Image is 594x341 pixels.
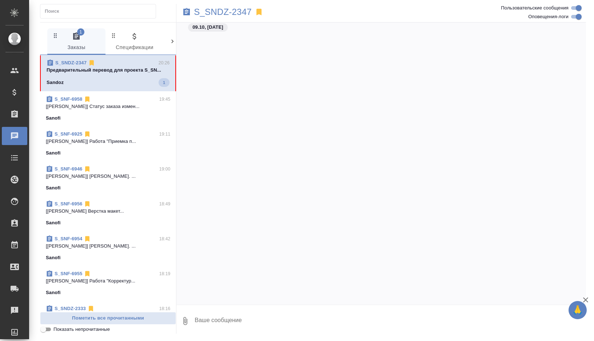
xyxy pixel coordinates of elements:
svg: Отписаться [87,305,95,312]
div: S_SNF-692519:11[[PERSON_NAME]] Работа "Приемка п...Sanofi [40,126,176,161]
div: S_SNF-694619:00[[PERSON_NAME]] [PERSON_NAME]. ...Sanofi [40,161,176,196]
p: [[PERSON_NAME]] Работа "Корректур... [46,277,170,285]
svg: Зажми и перетащи, чтобы поменять порядок вкладок [168,32,175,39]
div: S_SNDZ-234720:26Предварительный перевод для проекта S_SN...Sandoz1 [40,55,176,91]
svg: Отписаться [84,165,91,173]
p: 18:16 [159,305,171,312]
svg: Зажми и перетащи, чтобы поменять порядок вкладок [52,32,59,39]
span: Оповещения-логи [528,13,569,20]
span: Спецификации [110,32,159,52]
div: S_SNF-695418:42[[PERSON_NAME]] [PERSON_NAME]. ...Sanofi [40,231,176,266]
p: 18:42 [159,235,171,242]
p: 19:45 [159,96,171,103]
p: [[PERSON_NAME]] [PERSON_NAME]. ... [46,173,170,180]
a: S_SNF-6956 [55,201,82,206]
a: S_SNF-6958 [55,96,82,102]
a: S_SNF-6954 [55,236,82,241]
span: Клиенты [168,32,218,52]
p: Sanofi [46,115,61,122]
div: S_SNF-695518:19[[PERSON_NAME]] Работа "Корректур...Sanofi [40,266,176,301]
button: 🙏 [569,301,587,319]
p: 18:19 [159,270,171,277]
a: S_SNDZ-2347 [55,60,87,65]
span: Показать непрочитанные [53,326,110,333]
svg: Отписаться [84,235,91,242]
p: [[PERSON_NAME]] Работа "Приемка п... [46,138,170,145]
span: 1 [77,28,84,36]
span: Заказы [52,32,101,52]
p: Sanofi [46,149,61,157]
p: 09.10, [DATE] [192,24,223,31]
a: S_SNDZ-2347 [194,8,252,16]
p: [[PERSON_NAME] Верстка макет... [46,208,170,215]
button: Пометить все прочитанными [40,312,176,325]
input: Поиск [45,6,156,16]
span: Пользовательские сообщения [501,4,569,12]
span: Пометить все прочитанными [44,314,172,322]
p: Sandoz [47,79,64,86]
a: S_SNF-6955 [55,271,82,276]
a: S_SNF-6925 [55,131,82,137]
p: [[PERSON_NAME]] Статус заказа измен... [46,103,170,110]
svg: Отписаться [84,131,91,138]
p: 18:49 [159,200,171,208]
p: Sanofi [46,184,61,192]
a: S_SNDZ-2333 [55,306,86,311]
p: Sanofi [46,254,61,261]
a: S_SNF-6946 [55,166,82,172]
span: 🙏 [571,302,584,318]
p: Sanofi [46,289,61,296]
div: S_SNF-695819:45[[PERSON_NAME]] Статус заказа измен...Sanofi [40,91,176,126]
svg: Отписаться [88,59,95,67]
svg: Отписаться [84,270,91,277]
p: [[PERSON_NAME]] [PERSON_NAME]. ... [46,242,170,250]
p: 19:00 [159,165,171,173]
svg: Отписаться [84,200,91,208]
p: Sanofi [46,219,61,226]
div: S_SNF-695618:49[[PERSON_NAME] Верстка макет...Sanofi [40,196,176,231]
p: 19:11 [159,131,171,138]
div: S_SNDZ-233318:16клиенту направляю вопрос от [GEOGRAPHIC_DATA]Sandoz [40,301,176,336]
span: 1 [159,79,170,86]
p: Предварительный перевод для проекта S_SN... [47,67,170,74]
p: 20:26 [159,59,170,67]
